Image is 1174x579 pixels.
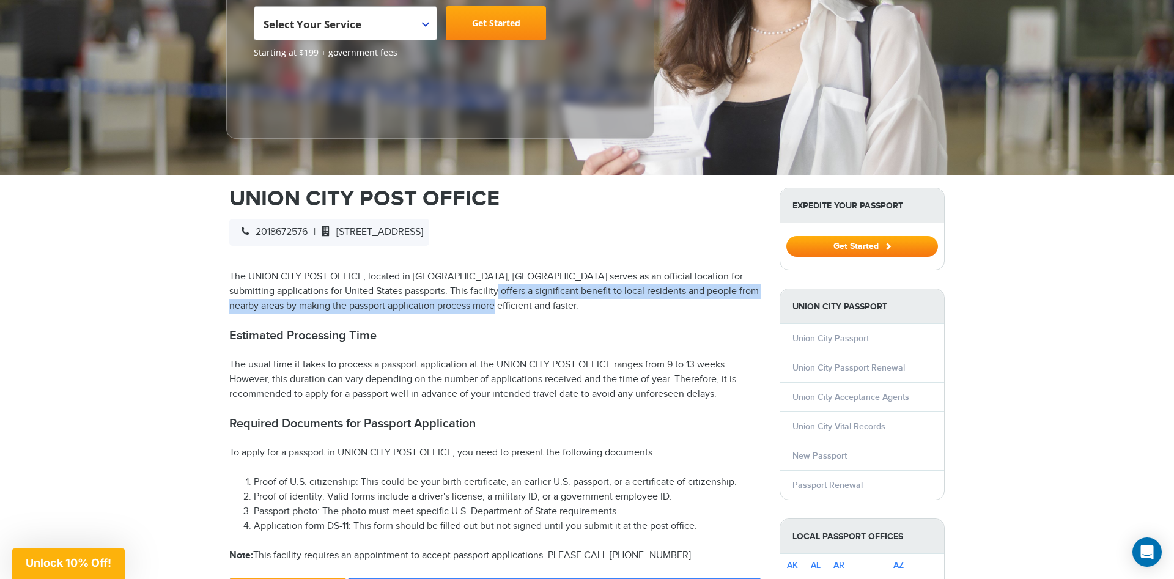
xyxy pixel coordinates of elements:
[229,328,761,343] h2: Estimated Processing Time
[1132,537,1162,567] div: Open Intercom Messenger
[12,548,125,579] div: Unlock 10% Off!
[235,226,308,238] span: 2018672576
[254,46,627,59] span: Starting at $199 + government fees
[446,6,546,40] a: Get Started
[787,560,798,570] a: AK
[26,556,111,569] span: Unlock 10% Off!
[792,363,905,373] a: Union City Passport Renewal
[264,17,361,31] span: Select Your Service
[780,519,944,554] strong: Local Passport Offices
[780,188,944,223] strong: Expedite Your Passport
[316,226,423,238] span: [STREET_ADDRESS]
[229,270,761,314] p: The UNION CITY POST OFFICE, located in [GEOGRAPHIC_DATA], [GEOGRAPHIC_DATA] serves as an official...
[811,560,821,570] a: AL
[792,480,863,490] a: Passport Renewal
[229,219,429,246] div: |
[254,504,761,519] li: Passport photo: The photo must meet specific U.S. Department of State requirements.
[229,188,761,210] h1: UNION CITY POST OFFICE
[264,11,424,45] span: Select Your Service
[792,392,909,402] a: Union City Acceptance Agents
[792,421,885,432] a: Union City Vital Records
[254,6,437,40] span: Select Your Service
[254,490,761,504] li: Proof of identity: Valid forms include a driver's license, a military ID, or a government employe...
[792,333,869,344] a: Union City Passport
[254,475,761,490] li: Proof of U.S. citizenship: This could be your birth certificate, an earlier U.S. passport, or a c...
[229,446,761,460] p: To apply for a passport in UNION CITY POST OFFICE, you need to present the following documents:
[833,560,844,570] a: AR
[229,548,761,563] p: This facility requires an appointment to accept passport applications. PLEASE CALL [PHONE_NUMBER]
[254,519,761,534] li: Application form DS-11: This form should be filled out but not signed until you submit it at the ...
[229,550,253,561] strong: Note:
[786,241,938,251] a: Get Started
[780,289,944,324] strong: Union City Passport
[893,560,904,570] a: AZ
[229,416,761,431] h2: Required Documents for Passport Application
[786,236,938,257] button: Get Started
[229,358,761,402] p: The usual time it takes to process a passport application at the UNION CITY POST OFFICE ranges fr...
[254,65,345,126] iframe: Customer reviews powered by Trustpilot
[792,451,847,461] a: New Passport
